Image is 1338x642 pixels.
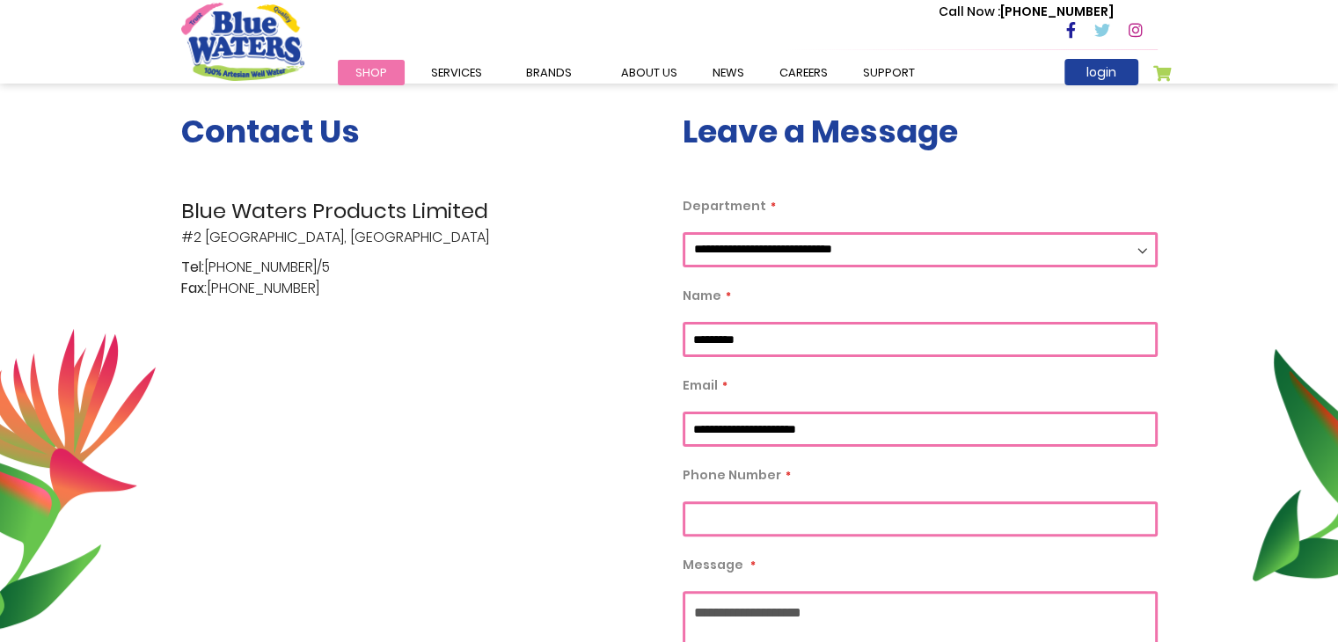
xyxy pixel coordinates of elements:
p: [PHONE_NUMBER] [939,3,1114,21]
span: Name [683,287,721,304]
a: about us [603,60,695,85]
span: Services [431,64,482,81]
p: [PHONE_NUMBER]/5 [PHONE_NUMBER] [181,257,656,299]
a: News [695,60,762,85]
span: Email [683,376,718,394]
a: login [1064,59,1138,85]
span: Phone Number [683,466,781,484]
span: Department [683,197,766,215]
h3: Leave a Message [683,113,1158,150]
span: Fax: [181,278,207,299]
a: careers [762,60,845,85]
span: Shop [355,64,387,81]
span: Message [683,556,743,573]
span: Blue Waters Products Limited [181,195,656,227]
span: Call Now : [939,3,1000,20]
a: store logo [181,3,304,80]
h3: Contact Us [181,113,656,150]
span: Tel: [181,257,204,278]
a: support [845,60,932,85]
span: Brands [526,64,572,81]
p: #2 [GEOGRAPHIC_DATA], [GEOGRAPHIC_DATA] [181,195,656,248]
